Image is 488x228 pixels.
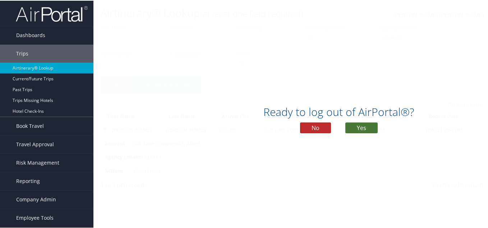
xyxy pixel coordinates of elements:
span: Trips [16,44,28,62]
button: No [300,122,331,133]
img: airportal-logo.png [16,5,88,22]
span: Employee Tools [16,208,54,226]
span: Reporting [16,171,40,189]
span: Travel Approval [16,135,54,153]
span: Book Travel [16,116,44,134]
span: Risk Management [16,153,59,171]
span: Dashboards [16,26,45,44]
span: Company Admin [16,190,56,208]
button: Yes [345,122,378,133]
